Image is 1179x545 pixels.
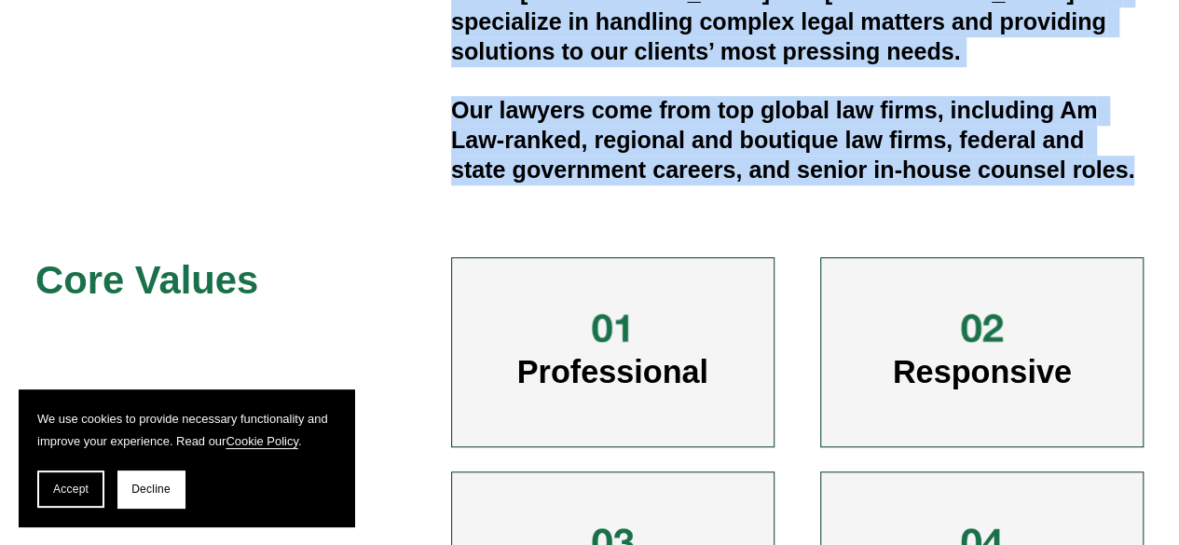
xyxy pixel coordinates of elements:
[226,434,298,448] a: Cookie Policy
[53,483,89,496] span: Accept
[37,408,336,452] p: We use cookies to provide necessary functionality and improve your experience. Read our .
[893,354,1072,389] span: Responsive
[19,389,354,526] section: Cookie banner
[451,96,1144,185] h4: Our lawyers come from top global law firms, including Am Law-ranked, regional and boutique law fi...
[35,258,258,302] span: Core Values
[131,483,171,496] span: Decline
[117,470,185,508] button: Decline
[37,470,104,508] button: Accept
[517,354,708,389] span: Professional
